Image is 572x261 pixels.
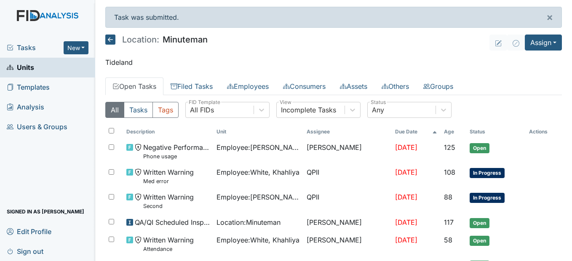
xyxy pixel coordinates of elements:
[213,125,303,139] th: Toggle SortBy
[7,101,44,114] span: Analysis
[444,168,455,176] span: 108
[470,168,505,178] span: In Progress
[303,125,392,139] th: Assignee
[303,139,392,164] td: [PERSON_NAME]
[105,102,124,118] button: All
[303,214,392,232] td: [PERSON_NAME]
[217,167,299,177] span: Employee : White, Khahliya
[303,232,392,256] td: [PERSON_NAME]
[441,125,466,139] th: Toggle SortBy
[7,61,34,74] span: Units
[333,77,374,95] a: Assets
[281,105,336,115] div: Incomplete Tasks
[470,218,489,228] span: Open
[303,189,392,213] td: QPII
[143,152,210,160] small: Phone usage
[143,192,194,210] span: Written Warning Second
[395,236,417,244] span: [DATE]
[143,167,194,185] span: Written Warning Med error
[143,177,194,185] small: Med error
[64,41,89,54] button: New
[470,143,489,153] span: Open
[143,245,194,253] small: Attendance
[392,125,441,139] th: Toggle SortBy
[416,77,460,95] a: Groups
[190,105,214,115] div: All FIDs
[444,236,452,244] span: 58
[372,105,384,115] div: Any
[470,236,489,246] span: Open
[395,143,417,152] span: [DATE]
[444,143,455,152] span: 125
[217,142,300,152] span: Employee : [PERSON_NAME][GEOGRAPHIC_DATA]
[7,43,64,53] a: Tasks
[163,77,220,95] a: Filed Tasks
[7,205,84,218] span: Signed in as [PERSON_NAME]
[105,7,562,28] div: Task was submitted.
[7,120,67,133] span: Users & Groups
[105,77,163,95] a: Open Tasks
[143,202,194,210] small: Second
[444,193,452,201] span: 88
[123,125,213,139] th: Toggle SortBy
[546,11,553,23] span: ×
[395,168,417,176] span: [DATE]
[105,102,179,118] div: Type filter
[220,77,276,95] a: Employees
[135,217,210,227] span: QA/QI Scheduled Inspection
[217,217,281,227] span: Location : Minuteman
[143,235,194,253] span: Written Warning Attendance
[374,77,416,95] a: Others
[470,193,505,203] span: In Progress
[7,81,50,94] span: Templates
[217,192,300,202] span: Employee : [PERSON_NAME][GEOGRAPHIC_DATA]
[466,125,526,139] th: Toggle SortBy
[526,125,562,139] th: Actions
[276,77,333,95] a: Consumers
[143,142,210,160] span: Negative Performance Review Phone usage
[303,164,392,189] td: QPII
[7,225,51,238] span: Edit Profile
[217,235,299,245] span: Employee : White, Khahliya
[538,7,561,27] button: ×
[444,218,454,226] span: 117
[105,35,208,45] h5: Minuteman
[152,102,179,118] button: Tags
[525,35,562,51] button: Assign
[105,57,562,67] p: Tideland
[7,245,43,258] span: Sign out
[395,193,417,201] span: [DATE]
[122,35,159,44] span: Location:
[124,102,153,118] button: Tasks
[395,218,417,226] span: [DATE]
[109,128,114,133] input: Toggle All Rows Selected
